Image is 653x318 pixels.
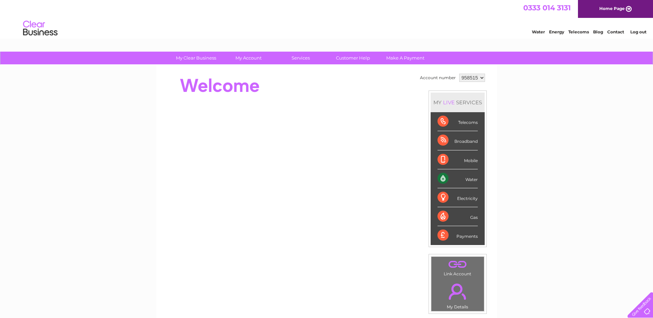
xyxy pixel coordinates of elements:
a: My Clear Business [168,52,224,64]
a: Customer Help [325,52,381,64]
a: Make A Payment [377,52,434,64]
a: Energy [549,29,564,34]
div: Clear Business is a trading name of Verastar Limited (registered in [GEOGRAPHIC_DATA] No. 3667643... [164,4,489,33]
a: Telecoms [568,29,589,34]
td: Account number [418,72,457,84]
td: Link Account [431,256,484,278]
a: . [433,279,482,304]
div: Telecoms [438,112,478,131]
a: Services [272,52,329,64]
a: My Account [220,52,277,64]
a: Contact [607,29,624,34]
div: LIVE [442,99,456,106]
div: Water [438,169,478,188]
div: Electricity [438,188,478,207]
img: logo.png [23,18,58,39]
div: Broadband [438,131,478,150]
div: MY SERVICES [431,93,485,112]
div: Mobile [438,150,478,169]
div: Gas [438,207,478,226]
a: Water [532,29,545,34]
td: My Details [431,278,484,311]
a: 0333 014 3131 [523,3,571,12]
a: Log out [630,29,646,34]
a: Blog [593,29,603,34]
div: Payments [438,226,478,245]
a: . [433,258,482,271]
